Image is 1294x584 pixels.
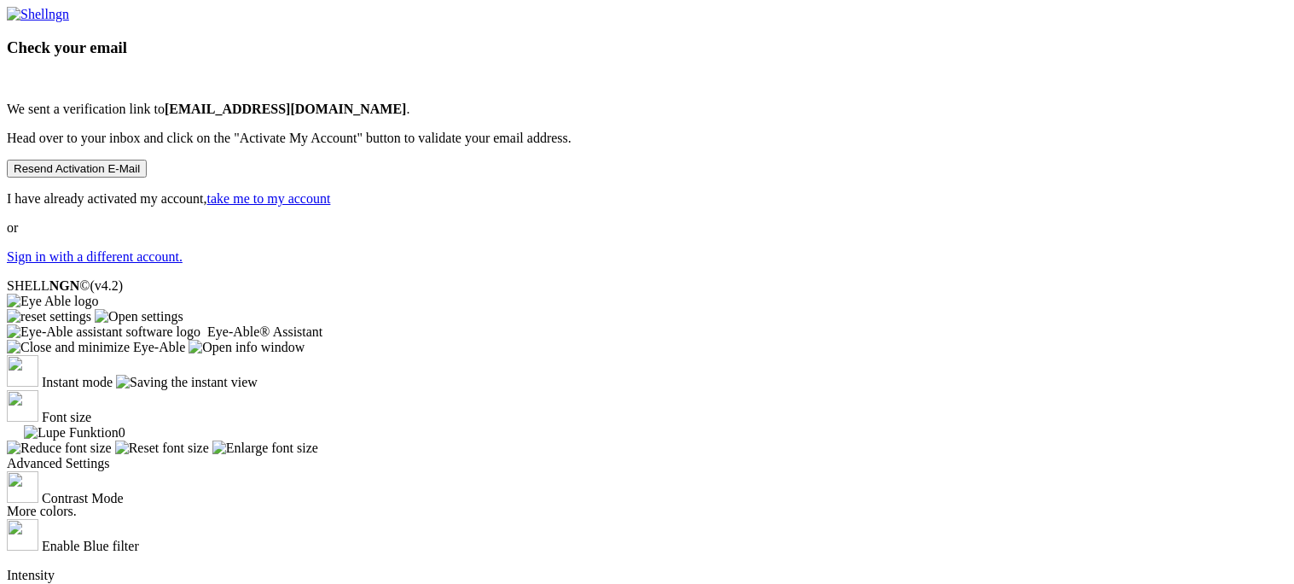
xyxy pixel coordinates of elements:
[7,160,147,178] button: Resend Activation E-Mail
[49,278,80,293] b: NGN
[165,102,407,116] b: [EMAIL_ADDRESS][DOMAIN_NAME]
[7,191,1287,207] p: I have already activated my account,
[7,102,1287,117] p: We sent a verification link to .
[90,278,124,293] span: 4.2.0
[7,278,123,293] span: SHELL ©
[7,7,1287,265] div: or
[7,38,1287,57] h3: Check your email
[7,7,69,22] img: Shellngn
[7,131,1287,146] p: Head over to your inbox and click on the "Activate My Account" button to validate your email addr...
[7,249,183,264] a: Sign in with a different account.
[207,191,331,206] a: take me to my account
